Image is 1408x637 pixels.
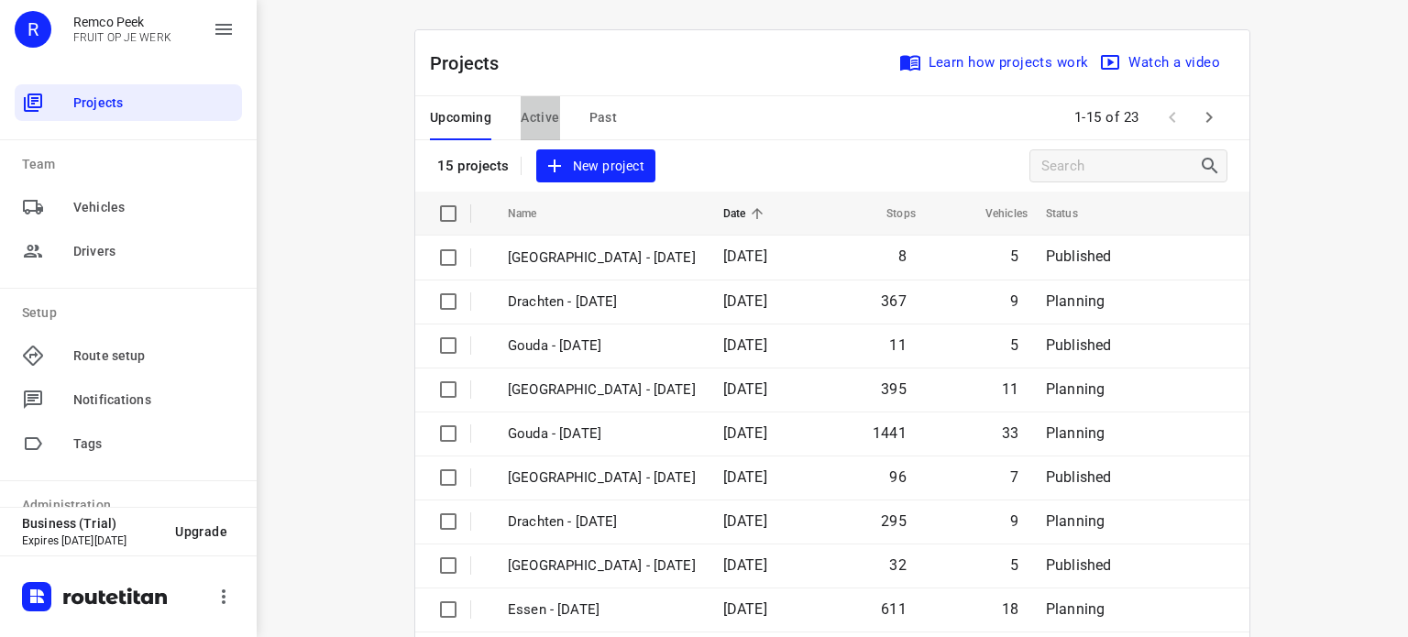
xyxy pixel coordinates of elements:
[15,381,242,418] div: Notifications
[723,512,767,530] span: [DATE]
[1046,600,1105,618] span: Planning
[508,203,561,225] span: Name
[1046,292,1105,310] span: Planning
[15,84,242,121] div: Projects
[22,496,242,515] p: Administration
[863,203,916,225] span: Stops
[508,555,696,577] p: [GEOGRAPHIC_DATA] - [DATE]
[1010,336,1018,354] span: 5
[1154,99,1191,136] span: Previous Page
[723,336,767,354] span: [DATE]
[15,233,242,269] div: Drivers
[73,15,171,29] p: Remco Peek
[73,93,235,113] span: Projects
[1046,247,1112,265] span: Published
[521,106,559,129] span: Active
[1046,424,1105,442] span: Planning
[160,515,242,548] button: Upgrade
[723,292,767,310] span: [DATE]
[508,379,696,401] p: [GEOGRAPHIC_DATA] - [DATE]
[508,511,696,533] p: Drachten - Tuesday
[881,292,907,310] span: 367
[73,198,235,217] span: Vehicles
[1041,152,1199,181] input: Search projects
[73,31,171,44] p: FRUIT OP JE WERK
[1199,155,1226,177] div: Search
[1046,380,1105,398] span: Planning
[881,380,907,398] span: 395
[1010,512,1018,530] span: 9
[536,149,655,183] button: New project
[1067,98,1147,137] span: 1-15 of 23
[22,155,242,174] p: Team
[1002,380,1018,398] span: 11
[1191,99,1227,136] span: Next Page
[723,556,767,574] span: [DATE]
[73,390,235,410] span: Notifications
[723,424,767,442] span: [DATE]
[1046,336,1112,354] span: Published
[22,303,242,323] p: Setup
[723,468,767,486] span: [DATE]
[508,599,696,621] p: Essen - [DATE]
[723,380,767,398] span: [DATE]
[723,600,767,618] span: [DATE]
[889,556,906,574] span: 32
[15,189,242,225] div: Vehicles
[1010,468,1018,486] span: 7
[73,242,235,261] span: Drivers
[73,346,235,366] span: Route setup
[1010,556,1018,574] span: 5
[1002,600,1018,618] span: 18
[430,49,514,77] p: Projects
[881,512,907,530] span: 295
[15,337,242,374] div: Route setup
[1046,512,1105,530] span: Planning
[1046,556,1112,574] span: Published
[15,425,242,462] div: Tags
[1046,203,1102,225] span: Status
[430,106,491,129] span: Upcoming
[22,534,160,547] p: Expires [DATE][DATE]
[1010,247,1018,265] span: 5
[508,335,696,357] p: Gouda - Wednesday
[881,600,907,618] span: 611
[589,106,618,129] span: Past
[437,158,510,174] p: 15 projects
[15,11,51,48] div: R
[723,247,767,265] span: [DATE]
[962,203,1028,225] span: Vehicles
[175,524,227,539] span: Upgrade
[508,291,696,313] p: Drachten - Wednesday
[22,516,160,531] p: Business (Trial)
[873,424,907,442] span: 1441
[508,247,696,269] p: Gemeente Rotterdam - Thursday
[1002,424,1018,442] span: 33
[889,468,906,486] span: 96
[73,434,235,454] span: Tags
[723,203,770,225] span: Date
[898,247,907,265] span: 8
[508,423,696,445] p: Gouda - [DATE]
[1046,468,1112,486] span: Published
[1010,292,1018,310] span: 9
[508,467,696,489] p: [GEOGRAPHIC_DATA] - [DATE]
[889,336,906,354] span: 11
[547,155,644,178] span: New project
